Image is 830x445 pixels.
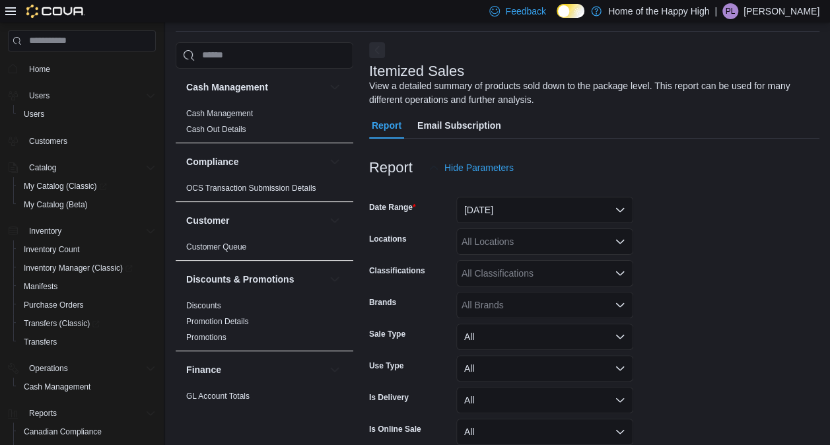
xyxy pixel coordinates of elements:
[369,424,421,434] label: Is Online Sale
[176,388,353,425] div: Finance
[186,363,324,376] button: Finance
[29,64,50,75] span: Home
[369,234,407,244] label: Locations
[18,379,96,395] a: Cash Management
[26,5,85,18] img: Cova
[24,360,73,376] button: Operations
[726,3,736,19] span: PL
[456,324,633,350] button: All
[176,298,353,351] div: Discounts & Promotions
[176,106,353,143] div: Cash Management
[615,236,625,247] button: Open list of options
[186,108,253,119] span: Cash Management
[24,133,73,149] a: Customers
[615,300,625,310] button: Open list of options
[18,260,156,276] span: Inventory Manager (Classic)
[13,259,161,277] a: Inventory Manager (Classic)
[24,223,67,239] button: Inventory
[714,3,717,19] p: |
[456,355,633,382] button: All
[24,181,107,191] span: My Catalog (Classic)
[327,79,343,95] button: Cash Management
[18,334,156,350] span: Transfers
[3,59,161,79] button: Home
[186,332,226,343] span: Promotions
[327,213,343,228] button: Customer
[186,155,324,168] button: Compliance
[444,161,514,174] span: Hide Parameters
[372,112,401,139] span: Report
[3,86,161,105] button: Users
[505,5,545,18] span: Feedback
[18,379,156,395] span: Cash Management
[3,131,161,151] button: Customers
[18,279,63,294] a: Manifests
[327,154,343,170] button: Compliance
[18,242,156,257] span: Inventory Count
[18,334,62,350] a: Transfers
[369,360,403,371] label: Use Type
[18,316,156,331] span: Transfers (Classic)
[557,4,584,18] input: Dark Mode
[13,423,161,441] button: Canadian Compliance
[18,297,89,313] a: Purchase Orders
[13,296,161,314] button: Purchase Orders
[186,214,229,227] h3: Customer
[18,424,107,440] a: Canadian Compliance
[369,79,813,107] div: View a detailed summary of products sold down to the package level. This report can be used for m...
[186,214,324,227] button: Customer
[456,197,633,223] button: [DATE]
[18,297,156,313] span: Purchase Orders
[24,318,100,329] span: Transfers (Classic)
[369,63,464,79] h3: Itemized Sales
[186,242,246,252] a: Customer Queue
[186,392,250,401] a: GL Account Totals
[13,314,161,333] a: Transfers (Classic)
[24,281,57,292] span: Manifests
[186,300,221,311] span: Discounts
[18,178,112,194] a: My Catalog (Classic)
[24,337,57,347] span: Transfers
[24,405,62,421] button: Reports
[744,3,819,19] p: [PERSON_NAME]
[24,405,156,421] span: Reports
[3,404,161,423] button: Reports
[176,180,353,201] div: Compliance
[369,297,396,308] label: Brands
[18,106,50,122] a: Users
[29,136,67,147] span: Customers
[18,178,156,194] span: My Catalog (Classic)
[29,226,61,236] span: Inventory
[18,316,105,331] a: Transfers (Classic)
[3,158,161,177] button: Catalog
[369,202,416,213] label: Date Range
[3,359,161,378] button: Operations
[24,427,102,437] span: Canadian Compliance
[423,154,519,181] button: Hide Parameters
[186,301,221,310] a: Discounts
[24,88,156,104] span: Users
[369,392,409,403] label: Is Delivery
[13,105,161,123] button: Users
[24,300,84,310] span: Purchase Orders
[24,133,156,149] span: Customers
[13,333,161,351] button: Transfers
[29,363,68,374] span: Operations
[186,316,249,327] span: Promotion Details
[186,81,268,94] h3: Cash Management
[24,223,156,239] span: Inventory
[327,362,343,378] button: Finance
[13,240,161,259] button: Inventory Count
[369,265,425,276] label: Classifications
[18,197,93,213] a: My Catalog (Beta)
[18,106,156,122] span: Users
[186,124,246,135] span: Cash Out Details
[24,263,133,273] span: Inventory Manager (Classic)
[13,177,161,195] a: My Catalog (Classic)
[29,162,56,173] span: Catalog
[24,61,55,77] a: Home
[456,419,633,445] button: All
[18,242,85,257] a: Inventory Count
